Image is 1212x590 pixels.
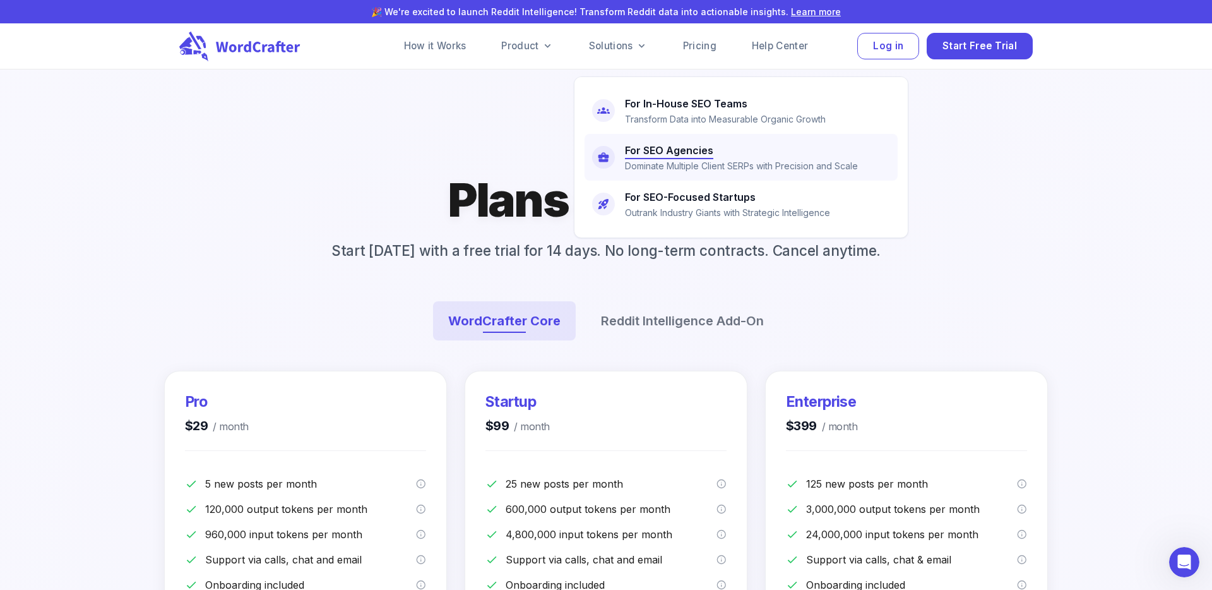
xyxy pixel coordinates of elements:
p: Support via calls, chat & email [806,552,1017,567]
h4: $399 [786,417,857,435]
p: Start [DATE] with a free trial for 14 days. No long-term contracts. Cancel anytime. [311,240,901,262]
span: Start Free Trial [942,38,1017,55]
svg: We offer support via calls, chat and email to our customers with the enterprise plan [1017,555,1027,565]
h4: $99 [485,417,550,435]
a: Help Center [737,33,823,59]
svg: A post is a new piece of content, an imported content for optimization or a content brief. [716,479,727,489]
p: Support via calls, chat and email [205,552,416,567]
a: For SEO AgenciesDominate Multiple Client SERPs with Precision and Scale [585,134,898,181]
a: Product [486,33,568,59]
a: Solutions [574,33,663,59]
a: How it Works [389,33,482,59]
p: 5 new posts per month [205,476,416,491]
p: 120,000 output tokens per month [205,502,416,517]
p: 125 new posts per month [806,476,1017,491]
svg: We offer support via calls, chat and email to our customers with the startup plan [716,555,727,565]
span: / month [208,418,248,435]
svg: Input tokens are the words you provide to the AI model as instructions. You can think of tokens a... [1017,529,1027,539]
button: Reddit Intelligence Add-On [586,301,779,340]
svg: Input tokens are the words you provide to the AI model as instructions. You can think of tokens a... [716,529,727,539]
h6: For In-House SEO Teams [625,95,747,112]
h3: Pro [185,392,249,412]
svg: We offer a hands-on onboarding for the entire team for customers with the startup plan. Our struc... [1017,580,1027,590]
p: Support via calls, chat and email [506,552,716,567]
h6: For SEO-Focused Startups [625,188,756,206]
button: WordCrafter Core [433,301,576,340]
a: For In-House SEO TeamsTransform Data into Measurable Organic Growth [585,87,898,134]
h3: Startup [485,392,550,412]
p: 25 new posts per month [506,476,716,491]
h3: Enterprise [786,392,857,412]
p: Dominate Multiple Client SERPs with Precision and Scale [625,159,858,173]
svg: Output tokens are the words/characters the model generates in response to your instructions. You ... [716,504,727,514]
a: For SEO-Focused StartupsOutrank Industry Giants with Strategic Intelligence [585,181,898,227]
span: Log in [873,38,903,55]
span: / month [509,418,549,435]
h4: $29 [185,417,249,435]
svg: We offer a hands-on onboarding for the entire team for customers with the pro plan. Our structure... [416,580,426,590]
h6: For SEO Agencies [625,141,713,159]
svg: A post is a new piece of content, an imported content for optimization or a content brief. [1017,479,1027,489]
svg: A post is a new piece of content, an imported content for optimization or a content brief. [416,479,426,489]
iframe: Intercom live chat [1169,547,1199,577]
a: Pricing [668,33,732,59]
svg: Input tokens are the words you provide to the AI model as instructions. You can think of tokens a... [416,529,426,539]
p: 600,000 output tokens per month [506,502,716,517]
p: 24,000,000 input tokens per month [806,527,1017,542]
p: 4,800,000 input tokens per month [506,527,716,542]
p: 3,000,000 output tokens per month [806,502,1017,517]
h1: Plans & Pricing [448,171,764,230]
svg: We offer a hands-on onboarding for the entire team for customers with the startup plan. Our struc... [716,580,727,590]
p: 960,000 input tokens per month [205,527,416,542]
svg: Output tokens are the words/characters the model generates in response to your instructions. You ... [416,504,426,514]
svg: We offer support via calls, chat and email to our customers with the pro plan [416,555,426,565]
svg: Output tokens are the words/characters the model generates in response to your instructions. You ... [1017,504,1027,514]
p: 🎉 We're excited to launch Reddit Intelligence! Transform Reddit data into actionable insights. [53,5,1159,18]
a: Learn more [791,6,841,17]
p: Outrank Industry Giants with Strategic Intelligence [625,206,830,220]
p: Transform Data into Measurable Organic Growth [625,112,826,126]
span: / month [817,418,857,435]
